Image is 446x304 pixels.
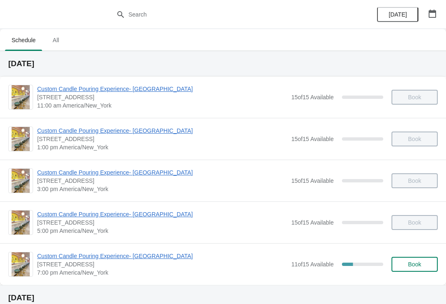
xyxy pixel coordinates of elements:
[8,294,438,302] h2: [DATE]
[5,33,42,48] span: Schedule
[37,127,287,135] span: Custom Candle Pouring Experience- [GEOGRAPHIC_DATA]
[37,185,287,193] span: 3:00 pm America/New_York
[37,268,287,277] span: 7:00 pm America/New_York
[291,136,334,142] span: 15 of 15 Available
[37,177,287,185] span: [STREET_ADDRESS]
[12,169,30,193] img: Custom Candle Pouring Experience- Delray Beach | 415 East Atlantic Avenue, Delray Beach, FL, USA ...
[291,261,334,268] span: 11 of 15 Available
[37,252,287,260] span: Custom Candle Pouring Experience- [GEOGRAPHIC_DATA]
[8,60,438,68] h2: [DATE]
[291,177,334,184] span: 15 of 15 Available
[12,211,30,235] img: Custom Candle Pouring Experience- Delray Beach | 415 East Atlantic Avenue, Delray Beach, FL, USA ...
[37,85,287,93] span: Custom Candle Pouring Experience- [GEOGRAPHIC_DATA]
[377,7,418,22] button: [DATE]
[37,210,287,218] span: Custom Candle Pouring Experience- [GEOGRAPHIC_DATA]
[37,168,287,177] span: Custom Candle Pouring Experience- [GEOGRAPHIC_DATA]
[37,218,287,227] span: [STREET_ADDRESS]
[37,93,287,101] span: [STREET_ADDRESS]
[37,260,287,268] span: [STREET_ADDRESS]
[291,94,334,101] span: 15 of 15 Available
[37,227,287,235] span: 5:00 pm America/New_York
[389,11,407,18] span: [DATE]
[12,127,30,151] img: Custom Candle Pouring Experience- Delray Beach | 415 East Atlantic Avenue, Delray Beach, FL, USA ...
[37,143,287,151] span: 1:00 pm America/New_York
[45,33,66,48] span: All
[37,101,287,110] span: 11:00 am America/New_York
[12,85,30,109] img: Custom Candle Pouring Experience- Delray Beach | 415 East Atlantic Avenue, Delray Beach, FL, USA ...
[391,257,438,272] button: Book
[408,261,421,268] span: Book
[128,7,334,22] input: Search
[12,252,30,276] img: Custom Candle Pouring Experience- Delray Beach | 415 East Atlantic Avenue, Delray Beach, FL, USA ...
[37,135,287,143] span: [STREET_ADDRESS]
[291,219,334,226] span: 15 of 15 Available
